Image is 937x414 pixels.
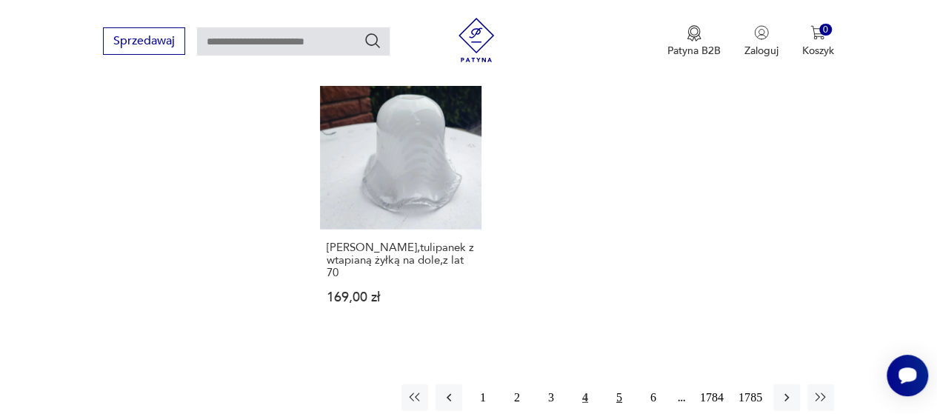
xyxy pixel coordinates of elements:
a: Ikona medaluPatyna B2B [667,25,721,58]
button: 6 [640,384,667,411]
button: 2 [504,384,530,411]
img: Ikonka użytkownika [754,25,769,40]
button: Sprzedawaj [103,27,185,55]
button: 0Koszyk [802,25,834,58]
h3: [PERSON_NAME],tulipanek z wtapianą żyłką na dole,z lat 70 [327,241,475,279]
img: Patyna - sklep z meblami i dekoracjami vintage [454,18,498,62]
button: 5 [606,384,633,411]
button: Zaloguj [744,25,778,58]
div: 0 [819,24,832,36]
img: Ikona medalu [687,25,701,41]
a: Klosz,tulipanek z wtapianą żyłką na dole,z lat 70[PERSON_NAME],tulipanek z wtapianą żyłką na dole... [320,69,481,333]
a: Sprzedawaj [103,37,185,47]
button: Patyna B2B [667,25,721,58]
p: Patyna B2B [667,44,721,58]
button: 1 [470,384,496,411]
button: 4 [572,384,598,411]
button: 1785 [735,384,766,411]
p: Koszyk [802,44,834,58]
img: Ikona koszyka [810,25,825,40]
p: 169,00 zł [327,291,475,304]
button: 3 [538,384,564,411]
iframe: Smartsupp widget button [887,355,928,396]
button: 1784 [696,384,727,411]
p: Zaloguj [744,44,778,58]
button: Szukaj [364,32,381,50]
